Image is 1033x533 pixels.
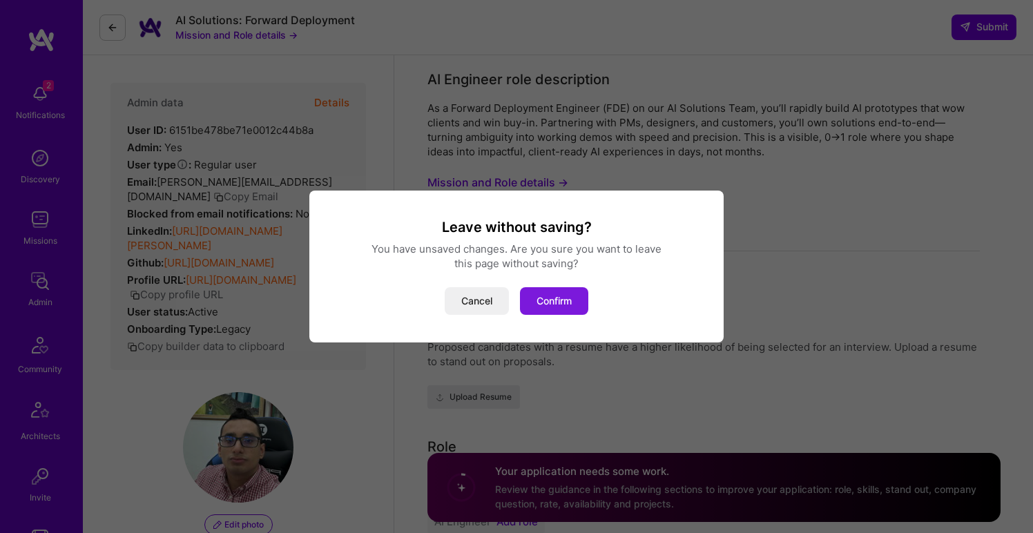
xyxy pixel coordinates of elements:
[326,218,707,236] h3: Leave without saving?
[309,191,724,342] div: modal
[326,256,707,271] div: this page without saving?
[520,287,588,315] button: Confirm
[326,242,707,256] div: You have unsaved changes. Are you sure you want to leave
[445,287,509,315] button: Cancel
